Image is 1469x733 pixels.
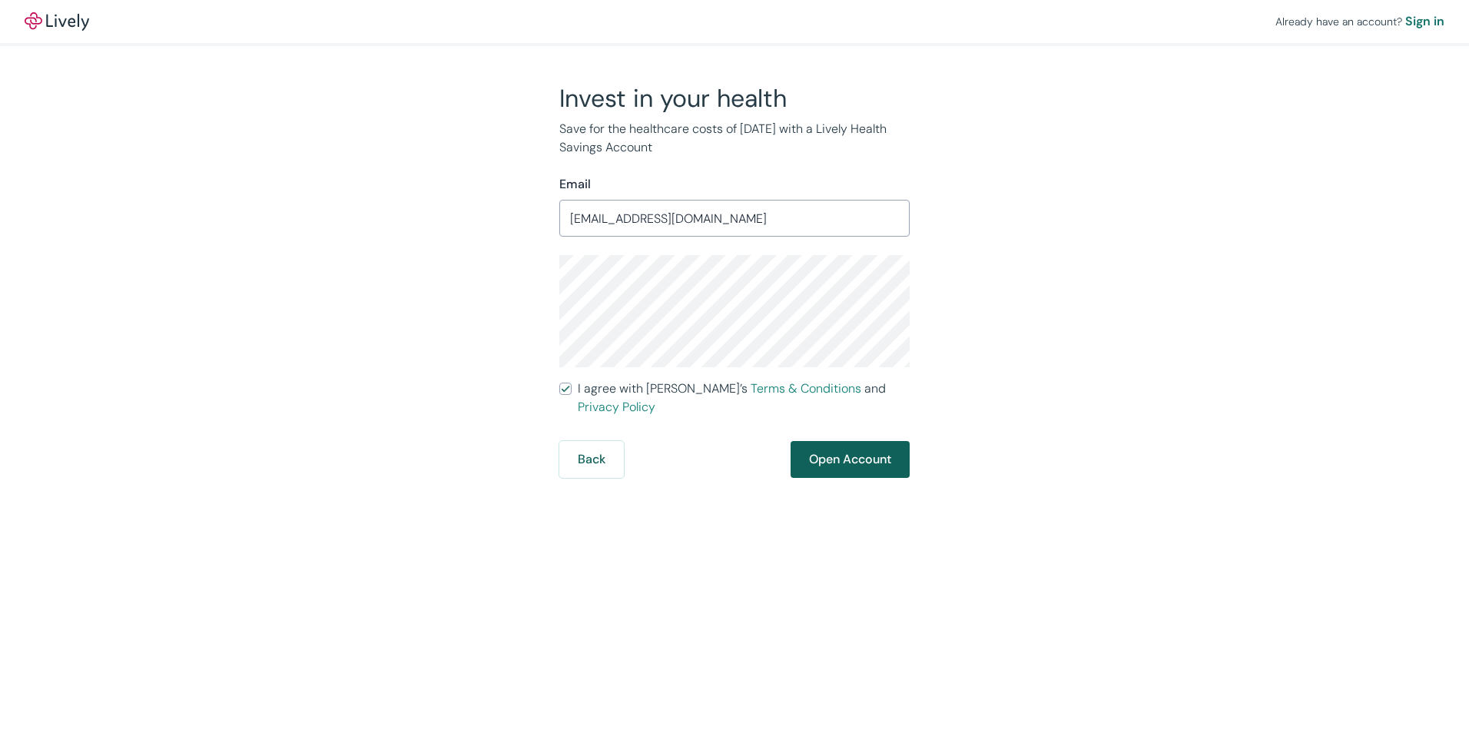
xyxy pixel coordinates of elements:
button: Back [559,441,624,478]
button: Open Account [791,441,910,478]
a: Sign in [1405,12,1444,31]
div: Already have an account? [1275,12,1444,31]
a: Terms & Conditions [751,380,861,396]
a: Privacy Policy [578,399,655,415]
span: I agree with [PERSON_NAME]’s and [578,380,910,416]
p: Save for the healthcare costs of [DATE] with a Lively Health Savings Account [559,120,910,157]
img: Lively [25,12,89,31]
label: Email [559,175,591,194]
a: LivelyLively [25,12,89,31]
h2: Invest in your health [559,83,910,114]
